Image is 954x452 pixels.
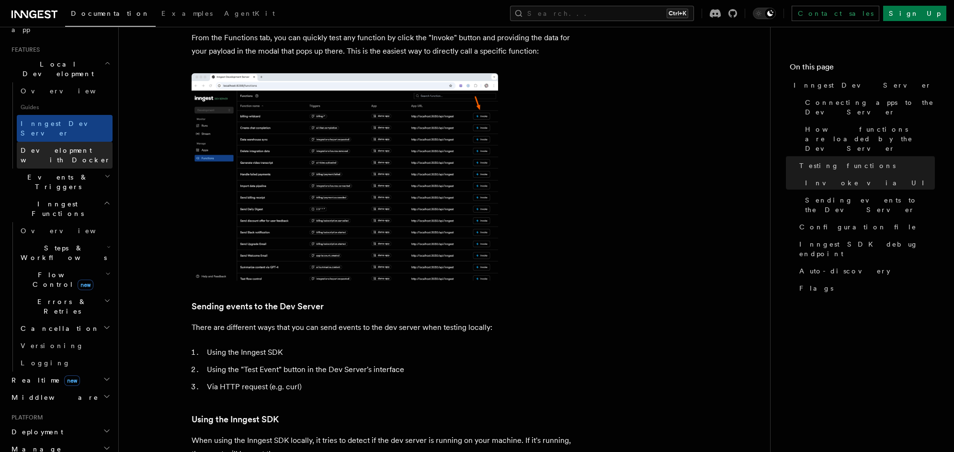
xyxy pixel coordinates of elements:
[17,270,105,289] span: Flow Control
[8,59,104,79] span: Local Development
[8,82,113,169] div: Local Development
[156,3,218,26] a: Examples
[8,199,103,218] span: Inngest Functions
[71,10,150,17] span: Documentation
[17,266,113,293] button: Flow Controlnew
[21,359,70,367] span: Logging
[17,320,113,337] button: Cancellation
[790,77,935,94] a: Inngest Dev Server
[8,372,113,389] button: Realtimenew
[8,56,113,82] button: Local Development
[795,218,935,236] a: Configuration file
[801,174,935,192] a: Invoke via UI
[64,375,80,386] span: new
[8,195,113,222] button: Inngest Functions
[8,423,113,441] button: Deployment
[790,61,935,77] h4: On this page
[204,380,575,394] li: Via HTTP request (e.g. curl)
[792,6,879,21] a: Contact sales
[17,82,113,100] a: Overview
[204,363,575,376] li: Using the "Test Event" button in the Dev Server's interface
[8,375,80,385] span: Realtime
[17,337,113,354] a: Versioning
[17,243,107,262] span: Steps & Workflows
[17,324,100,333] span: Cancellation
[801,121,935,157] a: How functions are loaded by the Dev Server
[17,297,104,316] span: Errors & Retries
[192,31,575,58] p: From the Functions tab, you can quickly test any function by click the "Invoke" button and provid...
[667,9,688,18] kbd: Ctrl+K
[8,393,99,402] span: Middleware
[8,169,113,195] button: Events & Triggers
[805,98,935,117] span: Connecting apps to the Dev Server
[17,293,113,320] button: Errors & Retries
[8,222,113,372] div: Inngest Functions
[192,300,324,313] a: Sending events to the Dev Server
[17,222,113,239] a: Overview
[799,266,890,276] span: Auto-discovery
[799,239,935,259] span: Inngest SDK debug endpoint
[8,172,104,192] span: Events & Triggers
[799,222,917,232] span: Configuration file
[805,195,935,215] span: Sending events to the Dev Server
[8,389,113,406] button: Middleware
[8,427,63,437] span: Deployment
[204,346,575,359] li: Using the Inngest SDK
[192,413,279,426] a: Using the Inngest SDK
[17,115,113,142] a: Inngest Dev Server
[801,192,935,218] a: Sending events to the Dev Server
[21,147,111,164] span: Development with Docker
[17,100,113,115] span: Guides
[794,80,931,90] span: Inngest Dev Server
[78,280,93,290] span: new
[795,262,935,280] a: Auto-discovery
[21,342,84,350] span: Versioning
[753,8,776,19] button: Toggle dark mode
[795,157,935,174] a: Testing functions
[224,10,275,17] span: AgentKit
[192,73,498,281] img: dev-server-functions-2025-01-15.png
[801,94,935,121] a: Connecting apps to the Dev Server
[799,161,896,170] span: Testing functions
[21,120,102,137] span: Inngest Dev Server
[161,10,213,17] span: Examples
[883,6,946,21] a: Sign Up
[510,6,694,21] button: Search...Ctrl+K
[218,3,281,26] a: AgentKit
[21,87,119,95] span: Overview
[8,414,43,421] span: Platform
[799,283,833,293] span: Flags
[17,354,113,372] a: Logging
[17,239,113,266] button: Steps & Workflows
[65,3,156,27] a: Documentation
[8,46,40,54] span: Features
[805,124,935,153] span: How functions are loaded by the Dev Server
[795,280,935,297] a: Flags
[805,178,932,188] span: Invoke via UI
[21,227,119,235] span: Overview
[17,142,113,169] a: Development with Docker
[192,321,575,334] p: There are different ways that you can send events to the dev server when testing locally:
[795,236,935,262] a: Inngest SDK debug endpoint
